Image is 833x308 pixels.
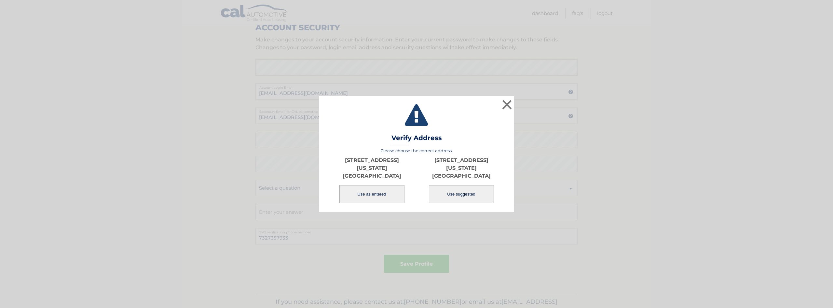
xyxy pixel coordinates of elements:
p: [STREET_ADDRESS][US_STATE] [GEOGRAPHIC_DATA] [327,156,416,180]
div: Please choose the correct address: [327,148,506,204]
button: Use as entered [339,185,404,203]
button: Use suggested [429,185,494,203]
h3: Verify Address [391,134,442,145]
p: [STREET_ADDRESS][US_STATE] [GEOGRAPHIC_DATA] [416,156,506,180]
button: × [500,98,513,111]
